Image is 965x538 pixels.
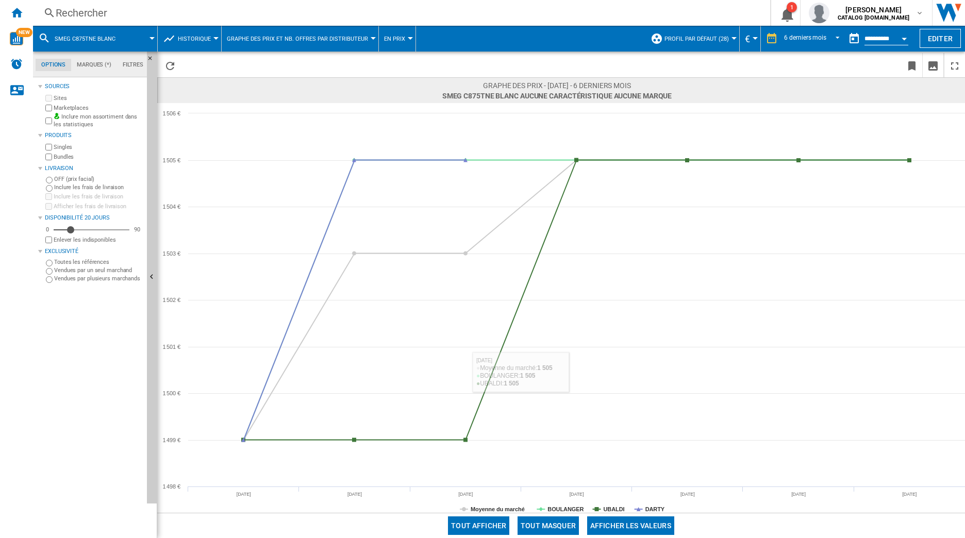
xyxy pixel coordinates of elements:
md-slider: Disponibilité [54,225,129,235]
tspan: 1 501 € [163,344,180,350]
input: Afficher les frais de livraison [45,203,52,210]
tspan: [DATE] [347,492,362,497]
span: Graphe des prix et nb. offres par distributeur [227,36,368,42]
tspan: 1 499 € [163,437,180,443]
button: SMEG C875TNE BLANC [55,26,126,52]
input: Vendues par plusieurs marchands [46,276,53,283]
label: Sites [54,94,143,102]
button: Créer un favoris [902,53,922,77]
label: Enlever les indisponibles [54,236,143,244]
div: Produits [45,131,143,140]
input: Inclure les frais de livraison [46,185,53,192]
input: Inclure les frais de livraison [45,193,52,200]
md-select: REPORTS.WIZARD.STEPS.REPORT.STEPS.REPORT_OPTIONS.PERIOD: 6 derniers mois [783,30,844,47]
tspan: [DATE] [458,492,473,497]
button: Recharger [160,53,180,77]
tspan: 1 502 € [163,297,180,303]
div: 0 [43,226,52,233]
button: Editer [920,29,961,48]
tspan: [DATE] [902,492,917,497]
tspan: [DATE] [237,492,251,497]
span: SMEG C875TNE BLANC Aucune caractéristique Aucune marque [442,91,672,101]
input: Marketplaces [45,105,52,111]
input: OFF (prix facial) [46,177,53,183]
label: Vendues par plusieurs marchands [54,275,143,282]
tspan: 1 505 € [163,157,180,163]
input: Toutes les références [46,260,53,266]
tspan: 1 506 € [163,110,180,116]
img: profile.jpg [809,3,829,23]
span: SMEG C875TNE BLANC [55,36,115,42]
input: Bundles [45,154,52,160]
button: Masquer [147,52,157,503]
b: CATALOG [DOMAIN_NAME] [838,14,909,21]
span: € [745,33,750,44]
input: Sites [45,95,52,102]
button: Tout afficher [448,516,509,535]
label: Afficher les frais de livraison [54,203,143,210]
button: En prix [384,26,410,52]
button: € [745,26,755,52]
label: OFF (prix facial) [54,175,143,183]
md-tab-item: Marques (*) [71,59,117,71]
input: Afficher les frais de livraison [45,237,52,243]
button: md-calendar [844,28,864,49]
button: Profil par défaut (28) [664,26,734,52]
div: Rechercher [56,6,743,20]
input: Inclure mon assortiment dans les statistiques [45,114,52,127]
label: Inclure les frais de livraison [54,183,143,191]
label: Marketplaces [54,104,143,112]
button: Plein écran [944,53,965,77]
span: Historique [178,36,211,42]
tspan: 1 500 € [163,390,180,396]
label: Inclure les frais de livraison [54,193,143,200]
label: Singles [54,143,143,151]
input: Singles [45,144,52,150]
div: Livraison [45,164,143,173]
button: Masquer [147,52,159,70]
button: Tout masquer [518,516,579,535]
div: 1 [787,2,797,12]
tspan: 1 503 € [163,250,180,257]
span: En prix [384,36,405,42]
label: Inclure mon assortiment dans les statistiques [54,113,143,129]
label: Vendues par un seul marchand [54,266,143,274]
img: mysite-bg-18x18.png [54,113,60,119]
button: Graphe des prix et nb. offres par distributeur [227,26,373,52]
img: alerts-logo.svg [10,58,23,70]
img: wise-card.svg [10,32,23,45]
tspan: [DATE] [680,492,695,497]
tspan: UBALDI [603,506,624,512]
label: Toutes les références [54,258,143,266]
div: Historique [163,26,216,52]
label: Bundles [54,153,143,161]
md-menu: Currency [740,26,761,52]
tspan: BOULANGER [547,506,584,512]
div: Sources [45,82,143,91]
md-tab-item: Options [36,59,71,71]
tspan: 1 504 € [163,204,180,210]
button: Historique [178,26,216,52]
tspan: 1 498 € [163,483,180,490]
input: Vendues par un seul marchand [46,268,53,275]
span: Graphe des prix - [DATE] - 6 derniers mois [442,80,672,91]
div: SMEG C875TNE BLANC [38,26,152,52]
button: Open calendar [895,28,913,46]
span: [PERSON_NAME] [838,5,909,15]
span: NEW [16,28,32,37]
tspan: DARTY [645,506,665,512]
div: Disponibilité 20 Jours [45,214,143,222]
div: Exclusivité [45,247,143,256]
div: 6 derniers mois [784,34,826,41]
span: Profil par défaut (28) [664,36,729,42]
button: Télécharger en image [923,53,943,77]
div: Profil par défaut (28) [651,26,734,52]
tspan: [DATE] [570,492,584,497]
tspan: [DATE] [791,492,806,497]
div: 90 [131,226,143,233]
button: Afficher les valeurs [587,516,674,535]
tspan: Moyenne du marché [471,506,525,512]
